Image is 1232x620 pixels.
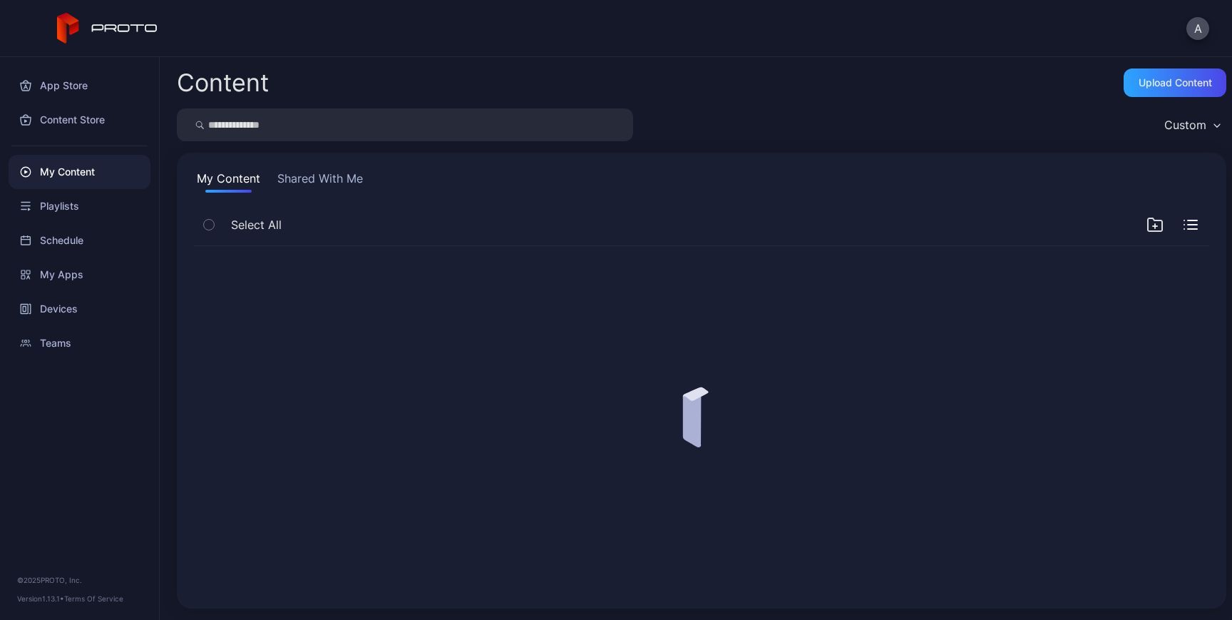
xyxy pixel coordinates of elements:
[1139,77,1212,88] div: Upload Content
[9,68,150,103] a: App Store
[1157,108,1226,141] button: Custom
[17,594,64,603] span: Version 1.13.1 •
[231,216,282,233] span: Select All
[9,292,150,326] a: Devices
[1124,68,1226,97] button: Upload Content
[177,71,269,95] div: Content
[9,189,150,223] a: Playlists
[17,574,142,586] div: © 2025 PROTO, Inc.
[274,170,366,193] button: Shared With Me
[1164,118,1206,132] div: Custom
[9,223,150,258] a: Schedule
[9,258,150,292] a: My Apps
[1186,17,1209,40] button: A
[9,326,150,360] a: Teams
[9,103,150,137] a: Content Store
[194,170,263,193] button: My Content
[9,155,150,189] a: My Content
[64,594,123,603] a: Terms Of Service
